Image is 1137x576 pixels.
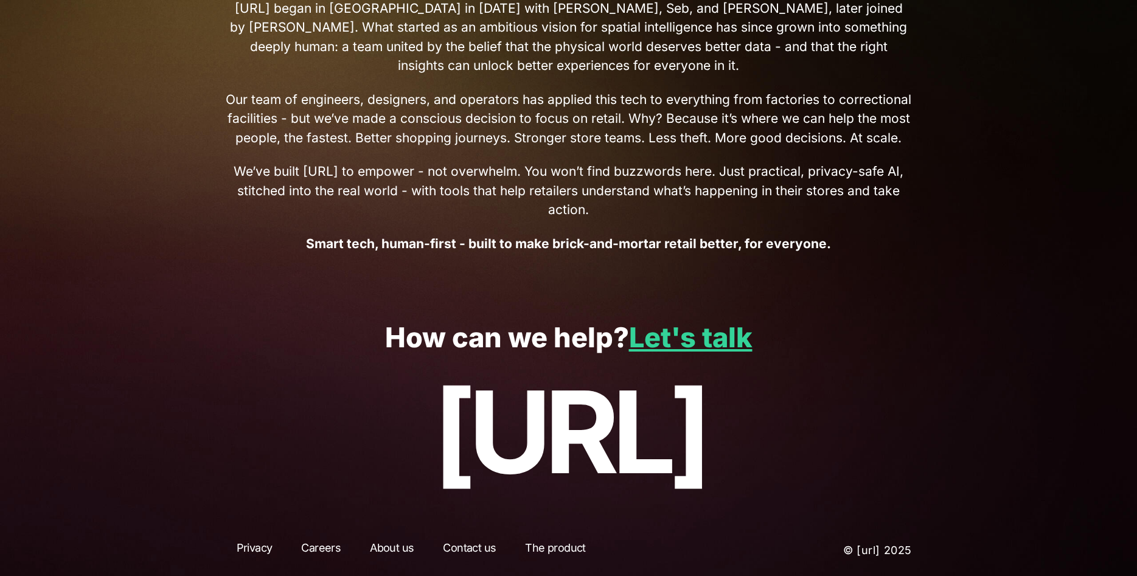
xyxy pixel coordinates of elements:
p: [URL] [37,368,1100,496]
a: Careers [290,540,352,561]
a: Let's talk [629,321,753,354]
p: © [URL] 2025 [740,540,913,561]
strong: Smart tech, human-first - built to make brick-and-mortar retail better, for everyone. [306,236,831,251]
span: We’ve built [URL] to empower - not overwhelm. You won’t find buzzwords here. Just practical, priv... [226,162,912,220]
a: Contact us [432,540,507,561]
a: The product [514,540,596,561]
a: Privacy [226,540,283,561]
a: About us [359,540,425,561]
p: How can we help? [37,322,1100,353]
span: Our team of engineers, designers, and operators has applied this tech to everything from factorie... [226,90,912,148]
